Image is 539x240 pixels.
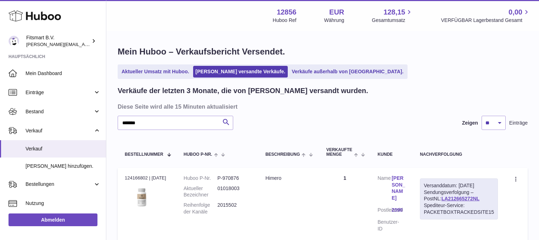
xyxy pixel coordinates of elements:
div: Nachverfolgung [420,152,498,157]
span: Einträge [509,120,528,126]
div: Sendungsverfolgung – PostNL: [420,178,498,219]
span: VERFÜGBAR Lagerbestand Gesamt [441,17,530,24]
a: 128,15 Gesamtumsatz [372,7,413,24]
dt: Benutzer-ID [377,219,392,232]
dd: 2015502 [217,202,251,215]
h3: Diese Seite wird alle 15 Minuten aktualisiert [118,103,526,110]
strong: 12856 [277,7,297,17]
span: 0,00 [509,7,522,17]
a: [PERSON_NAME] versandte Verkäufe. [193,66,288,78]
label: Zeigen [462,120,478,126]
h1: Mein Huboo – Verkaufsbericht Versendet. [118,46,528,57]
a: Aktueller Umsatz mit Huboo. [119,66,192,78]
img: 128561711358723.png [125,183,160,209]
dt: Aktueller Bezeichner [184,185,217,199]
dt: Reihenfolge der Kanäle [184,202,217,215]
span: Verkaufte Menge [326,148,352,157]
div: Fitsmart B.V. [26,34,90,48]
h2: Verkäufe der letzten 3 Monate, die von [PERSON_NAME] versandt wurden. [118,86,368,96]
span: Mein Dashboard [26,70,101,77]
a: Verkäufe außerhalb von [GEOGRAPHIC_DATA]. [289,66,406,78]
div: Kunde [377,152,405,157]
span: Verkauf [26,127,93,134]
a: Abmelden [9,213,97,226]
dd: P-970876 [217,175,251,182]
a: 2090 [392,207,406,213]
span: Bestellnummer [125,152,163,157]
span: Beschreibung [265,152,300,157]
span: Bestellungen [26,181,93,188]
div: Spediteur-Service: PACKETBOXTRACKEDSITE15 [424,202,494,216]
dt: Postleitzahl [377,207,392,215]
dt: Huboo P-Nr. [184,175,217,182]
a: [PERSON_NAME] [392,175,406,202]
div: Versanddatum: [DATE] [424,182,494,189]
dd: 01018003 [217,185,251,199]
div: Währung [324,17,344,24]
span: Verkauf [26,145,101,152]
span: [PERSON_NAME] hinzufügen. [26,163,101,170]
span: Nutzung [26,200,101,207]
span: Gesamtumsatz [372,17,413,24]
span: [PERSON_NAME][EMAIL_ADDRESS][DOMAIN_NAME] [26,41,142,47]
dt: Name [377,175,392,204]
div: Huboo Ref [273,17,297,24]
span: Huboo P-Nr. [184,152,212,157]
img: jonathan@leaderoo.com [9,36,19,46]
span: Bestand [26,108,93,115]
a: 0,00 VERFÜGBAR Lagerbestand Gesamt [441,7,530,24]
span: Einträge [26,89,93,96]
a: LA212665272NL [442,196,479,201]
span: 128,15 [383,7,405,17]
div: Himero [265,175,312,182]
strong: EUR [329,7,344,17]
div: 124166802 | [DATE] [125,175,169,181]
